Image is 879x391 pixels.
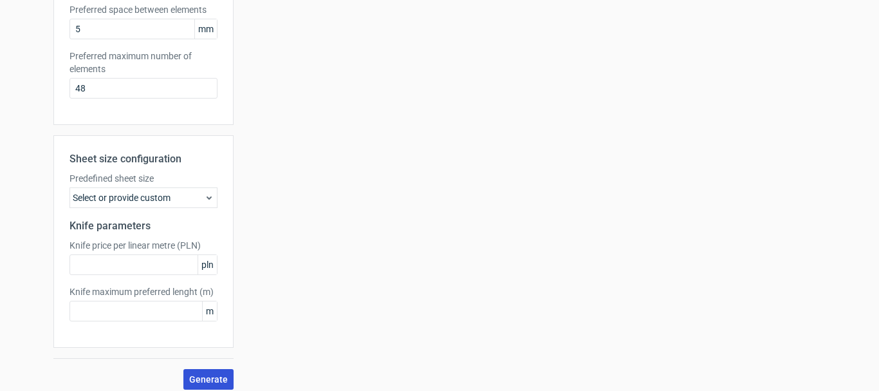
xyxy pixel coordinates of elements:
h2: Sheet size configuration [69,151,217,167]
label: Predefined sheet size [69,172,217,185]
div: Select or provide custom [69,187,217,208]
span: mm [194,19,217,39]
label: Knife maximum preferred lenght (m) [69,285,217,298]
span: m [202,301,217,321]
label: Preferred maximum number of elements [69,50,217,75]
span: Generate [189,375,228,384]
label: Preferred space between elements [69,3,217,16]
label: Knife price per linear metre (PLN) [69,239,217,252]
h2: Knife parameters [69,218,217,234]
button: Generate [183,369,234,390]
span: pln [198,255,217,274]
